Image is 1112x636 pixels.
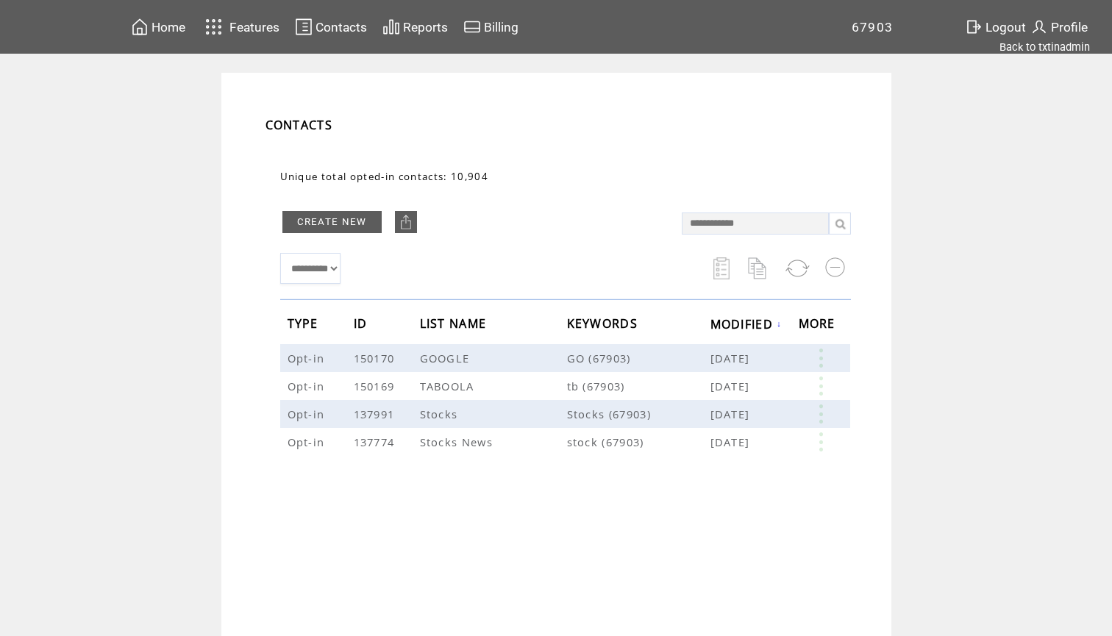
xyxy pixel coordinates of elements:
span: MODIFIED [710,312,777,340]
a: Contacts [293,15,369,38]
a: Reports [380,15,450,38]
img: home.svg [131,18,149,36]
span: tb (67903) [567,379,710,393]
span: [DATE] [710,351,754,365]
span: 150169 [354,379,399,393]
img: contacts.svg [295,18,313,36]
span: MORE [799,312,839,339]
span: CONTACTS [265,117,333,133]
span: TYPE [288,312,322,339]
span: ID [354,312,371,339]
span: Billing [484,20,518,35]
span: 137991 [354,407,399,421]
img: features.svg [201,15,227,39]
span: [DATE] [710,379,754,393]
span: Unique total opted-in contacts: 10,904 [280,170,489,183]
span: Contacts [316,20,367,35]
span: Profile [1051,20,1088,35]
img: exit.svg [965,18,983,36]
img: profile.svg [1030,18,1048,36]
a: Profile [1028,15,1090,38]
span: Opt-in [288,379,329,393]
img: chart.svg [382,18,400,36]
a: KEYWORDS [567,319,642,328]
img: creidtcard.svg [463,18,481,36]
a: TYPE [288,319,322,328]
span: Opt-in [288,407,329,421]
span: GOOGLE [420,351,474,365]
span: Reports [403,20,448,35]
a: MODIFIED↓ [710,319,783,328]
span: [DATE] [710,435,754,449]
a: LIST NAME [420,319,491,328]
span: Stocks (67903) [567,407,710,421]
a: Home [129,15,188,38]
span: Opt-in [288,351,329,365]
span: Logout [986,20,1026,35]
span: Features [229,20,279,35]
span: Stocks News [420,435,497,449]
span: Home [152,20,185,35]
span: GO (67903) [567,351,710,365]
span: 137774 [354,435,399,449]
a: Features [199,12,282,41]
span: [DATE] [710,407,754,421]
span: 67903 [852,20,894,35]
span: TABOOLA [420,379,478,393]
span: 150170 [354,351,399,365]
span: Stocks [420,407,462,421]
a: Logout [963,15,1028,38]
span: stock (67903) [567,435,710,449]
a: ID [354,319,371,328]
a: Back to txtinadmin [999,40,1090,54]
a: CREATE NEW [282,211,382,233]
span: KEYWORDS [567,312,642,339]
a: Billing [461,15,521,38]
span: Opt-in [288,435,329,449]
span: LIST NAME [420,312,491,339]
img: upload.png [399,215,413,229]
